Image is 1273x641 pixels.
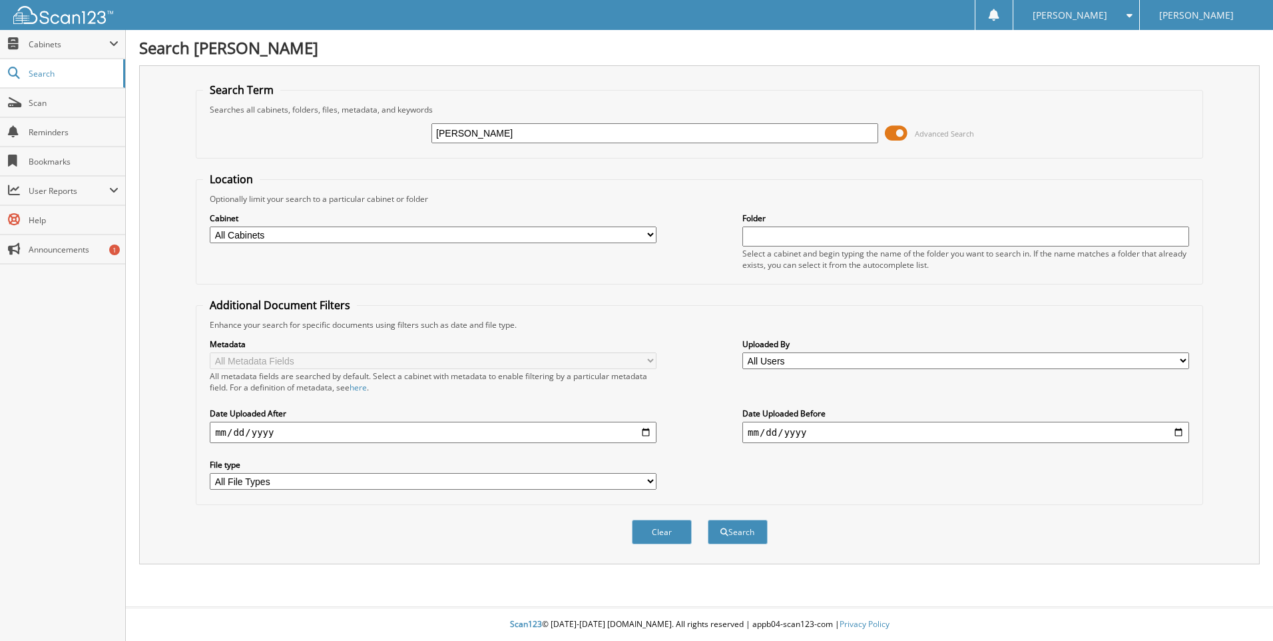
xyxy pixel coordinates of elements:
[29,185,109,197] span: User Reports
[840,618,890,630] a: Privacy Policy
[350,382,367,393] a: here
[1033,11,1107,19] span: [PERSON_NAME]
[210,213,656,224] label: Cabinet
[203,193,1196,205] div: Optionally limit your search to a particular cabinet or folder
[29,156,119,167] span: Bookmarks
[742,408,1189,419] label: Date Uploaded Before
[29,127,119,138] span: Reminders
[203,83,280,97] legend: Search Term
[29,39,109,50] span: Cabinets
[203,104,1196,115] div: Searches all cabinets, folders, files, metadata, and keywords
[29,68,117,79] span: Search
[210,370,656,393] div: All metadata fields are searched by default. Select a cabinet with metadata to enable filtering b...
[210,408,656,419] label: Date Uploaded After
[203,319,1196,330] div: Enhance your search for specific documents using filters such as date and file type.
[109,245,120,255] div: 1
[1159,11,1234,19] span: [PERSON_NAME]
[210,459,656,470] label: File type
[742,248,1189,271] div: Select a cabinet and begin typing the name of the folder you want to search in. If the name match...
[742,422,1189,443] input: end
[203,172,260,187] legend: Location
[203,298,357,313] legend: Additional Document Filters
[742,338,1189,350] label: Uploaded By
[510,618,542,630] span: Scan123
[29,215,119,226] span: Help
[139,37,1260,59] h1: Search [PERSON_NAME]
[210,422,656,443] input: start
[210,338,656,350] label: Metadata
[632,520,692,544] button: Clear
[29,244,119,255] span: Announcements
[742,213,1189,224] label: Folder
[29,97,119,109] span: Scan
[126,608,1273,641] div: © [DATE]-[DATE] [DOMAIN_NAME]. All rights reserved | appb04-scan123-com |
[708,520,768,544] button: Search
[13,6,113,24] img: scan123-logo-white.svg
[915,129,974,139] span: Advanced Search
